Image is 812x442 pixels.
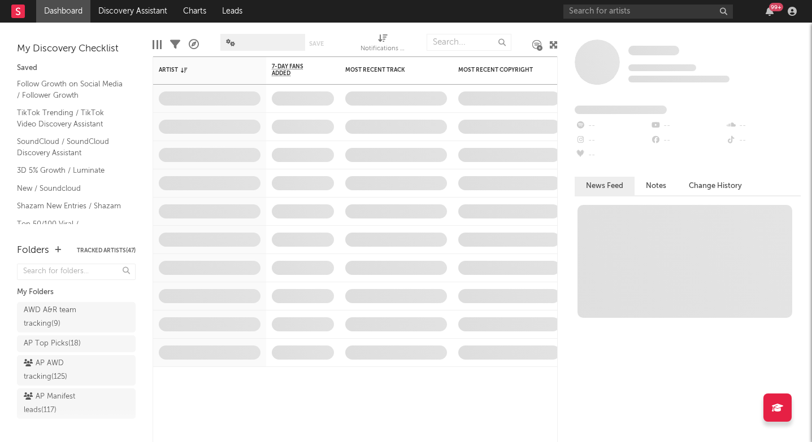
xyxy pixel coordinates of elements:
[17,42,136,56] div: My Discovery Checklist
[17,164,124,177] a: 3D 5% Growth / Luminate
[678,177,753,195] button: Change History
[17,244,49,257] div: Folders
[170,28,180,61] div: Filters
[628,46,679,55] span: Some Artist
[24,357,103,384] div: AP AWD tracking ( 125 )
[272,63,317,77] span: 7-Day Fans Added
[575,177,635,195] button: News Feed
[17,355,136,386] a: AP AWD tracking(125)
[628,64,696,71] span: Tracking Since: [DATE]
[628,76,730,82] span: 0 fans last week
[17,335,136,352] a: AP Top Picks(18)
[17,388,136,419] a: AP Manifest leads(117)
[17,107,124,130] a: TikTok Trending / TikTok Video Discovery Assistant
[575,106,667,114] span: Fans Added by Platform
[24,337,81,351] div: AP Top Picks ( 18 )
[189,28,199,61] div: A&R Pipeline
[361,28,406,61] div: Notifications (Artist)
[24,304,103,331] div: AWD A&R team tracking ( 9 )
[575,133,650,148] div: --
[769,3,783,11] div: 99 +
[159,67,244,73] div: Artist
[17,135,124,159] a: SoundCloud / SoundCloud Discovery Assistant
[458,67,543,73] div: Most Recent Copyright
[17,264,136,280] input: Search for folders...
[153,28,162,61] div: Edit Columns
[563,5,733,19] input: Search for artists
[17,302,136,332] a: AWD A&R team tracking(9)
[309,41,324,47] button: Save
[726,133,801,148] div: --
[77,248,136,253] button: Tracked Artists(47)
[650,133,725,148] div: --
[17,78,124,101] a: Follow Growth on Social Media / Follower Growth
[24,390,103,417] div: AP Manifest leads ( 117 )
[17,62,136,75] div: Saved
[17,182,124,195] a: New / Soundcloud
[345,67,430,73] div: Most Recent Track
[575,119,650,133] div: --
[575,148,650,163] div: --
[427,34,511,51] input: Search...
[17,200,124,212] a: Shazam New Entries / Shazam
[766,7,774,16] button: 99+
[17,218,124,252] a: Top 50/100 Viral / Spotify/Apple Discovery Assistant
[17,286,136,299] div: My Folders
[635,177,678,195] button: Notes
[628,45,679,56] a: Some Artist
[361,42,406,56] div: Notifications (Artist)
[726,119,801,133] div: --
[650,119,725,133] div: --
